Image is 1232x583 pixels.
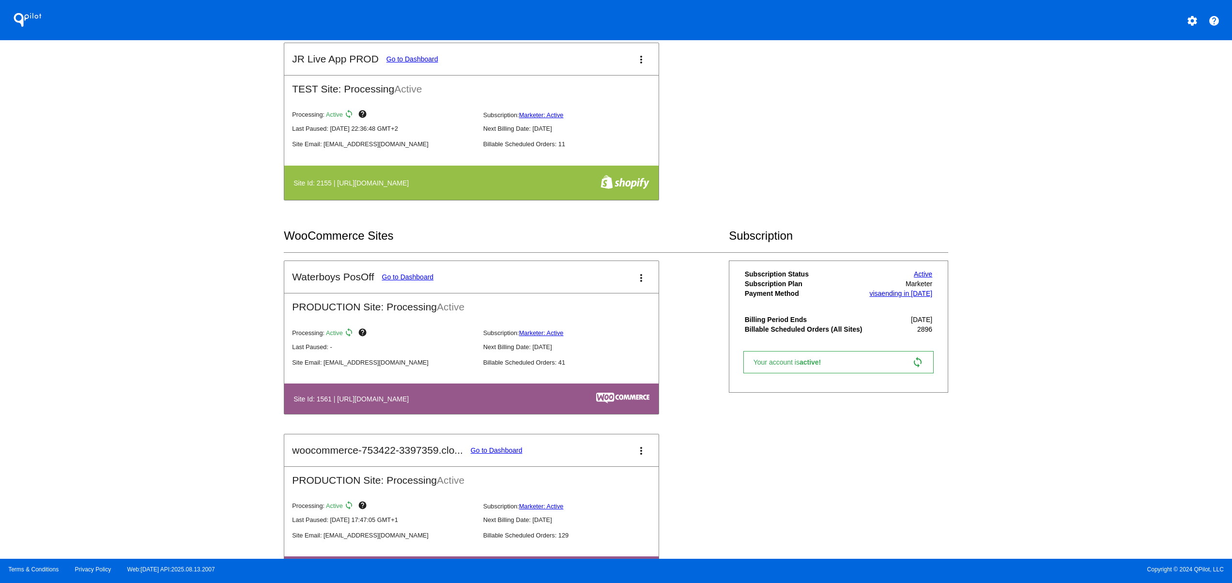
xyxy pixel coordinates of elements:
[437,301,464,312] span: Active
[519,111,564,119] a: Marketer: Active
[358,501,370,512] mat-icon: help
[917,325,932,333] span: 2896
[744,289,866,298] th: Payment Method
[601,175,649,189] img: f8a94bdc-cb89-4d40-bdcd-a0261eff8977
[914,270,932,278] a: Active
[437,475,464,486] span: Active
[358,109,370,121] mat-icon: help
[1186,15,1198,27] mat-icon: settings
[326,111,343,119] span: Active
[906,280,932,288] span: Marketer
[729,229,948,243] h2: Subscription
[471,446,523,454] a: Go to Dashboard
[869,290,881,297] span: visa
[744,325,866,334] th: Billable Scheduled Orders (All Sites)
[394,83,422,94] span: Active
[293,179,414,187] h4: Site Id: 2155 | [URL][DOMAIN_NAME]
[292,53,379,65] h2: JR Live App PROD
[292,109,475,121] p: Processing:
[326,503,343,510] span: Active
[483,125,666,132] p: Next Billing Date: [DATE]
[8,10,47,30] h1: QPilot
[292,343,475,351] p: Last Paused: -
[744,270,866,278] th: Subscription Status
[292,359,475,366] p: Site Email: [EMAIL_ADDRESS][DOMAIN_NAME]
[596,393,649,403] img: c53aa0e5-ae75-48aa-9bee-956650975ee5
[869,290,932,297] a: visaending in [DATE]
[386,55,438,63] a: Go to Dashboard
[358,328,370,339] mat-icon: help
[483,516,666,523] p: Next Billing Date: [DATE]
[292,445,463,456] h2: woocommerce-753422-3397359.clo...
[483,343,666,351] p: Next Billing Date: [DATE]
[624,566,1224,573] span: Copyright © 2024 QPilot, LLC
[912,356,924,368] mat-icon: sync
[292,328,475,339] p: Processing:
[292,140,475,148] p: Site Email: [EMAIL_ADDRESS][DOMAIN_NAME]
[292,501,475,512] p: Processing:
[293,395,414,403] h4: Site Id: 1561 | [URL][DOMAIN_NAME]
[635,54,647,65] mat-icon: more_vert
[382,273,434,281] a: Go to Dashboard
[483,359,666,366] p: Billable Scheduled Orders: 41
[483,111,666,119] p: Subscription:
[635,272,647,284] mat-icon: more_vert
[127,566,215,573] a: Web:[DATE] API:2025.08.13.2007
[284,76,659,95] h2: TEST Site: Processing
[519,503,564,510] a: Marketer: Active
[483,532,666,539] p: Billable Scheduled Orders: 129
[1208,15,1220,27] mat-icon: help
[344,328,356,339] mat-icon: sync
[292,271,374,283] h2: Waterboys PosOff
[292,532,475,539] p: Site Email: [EMAIL_ADDRESS][DOMAIN_NAME]
[326,329,343,337] span: Active
[292,516,475,523] p: Last Paused: [DATE] 17:47:05 GMT+1
[292,125,475,132] p: Last Paused: [DATE] 22:36:48 GMT+2
[284,229,729,243] h2: WooCommerce Sites
[483,503,666,510] p: Subscription:
[744,279,866,288] th: Subscription Plan
[483,329,666,337] p: Subscription:
[754,358,831,366] span: Your account is
[284,467,659,486] h2: PRODUCTION Site: Processing
[743,351,934,373] a: Your account isactive! sync
[344,501,356,512] mat-icon: sync
[8,566,59,573] a: Terms & Conditions
[483,140,666,148] p: Billable Scheduled Orders: 11
[635,445,647,457] mat-icon: more_vert
[800,358,826,366] span: active!
[519,329,564,337] a: Marketer: Active
[75,566,111,573] a: Privacy Policy
[744,315,866,324] th: Billing Period Ends
[344,109,356,121] mat-icon: sync
[284,293,659,313] h2: PRODUCTION Site: Processing
[911,316,932,323] span: [DATE]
